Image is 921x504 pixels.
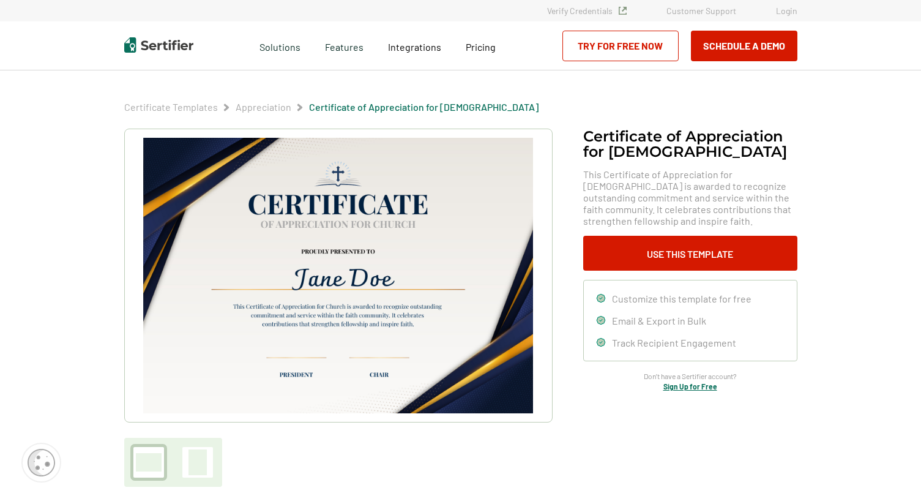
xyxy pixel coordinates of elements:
h1: Certificate of Appreciation for [DEMOGRAPHIC_DATA]​ [583,129,797,159]
span: Don’t have a Sertifier account? [644,370,737,382]
button: Use This Template [583,236,797,271]
a: Login [776,6,797,16]
a: Try for Free Now [562,31,679,61]
span: Email & Export in Bulk [612,315,706,326]
a: Verify Credentials [547,6,627,16]
a: Certificate of Appreciation for [DEMOGRAPHIC_DATA]​ [309,101,539,113]
a: Pricing [466,38,496,53]
iframe: Chat Widget [860,445,921,504]
div: Breadcrumb [124,101,539,113]
img: Sertifier | Digital Credentialing Platform [124,37,193,53]
span: Pricing [466,41,496,53]
a: Customer Support [666,6,736,16]
img: Verified [619,7,627,15]
img: Cookie Popup Icon [28,449,55,476]
span: Track Recipient Engagement [612,337,736,348]
a: Integrations [388,38,441,53]
span: Solutions [259,38,300,53]
span: Features [325,38,364,53]
button: Schedule a Demo [691,31,797,61]
span: Integrations [388,41,441,53]
a: Sign Up for Free [663,382,717,391]
a: Appreciation [236,101,291,113]
span: This Certificate of Appreciation for [DEMOGRAPHIC_DATA] is awarded to recognize outstanding commi... [583,168,797,227]
a: Certificate Templates [124,101,218,113]
span: Customize this template for free [612,293,751,304]
img: Certificate of Appreciation for Church​ [143,138,532,413]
